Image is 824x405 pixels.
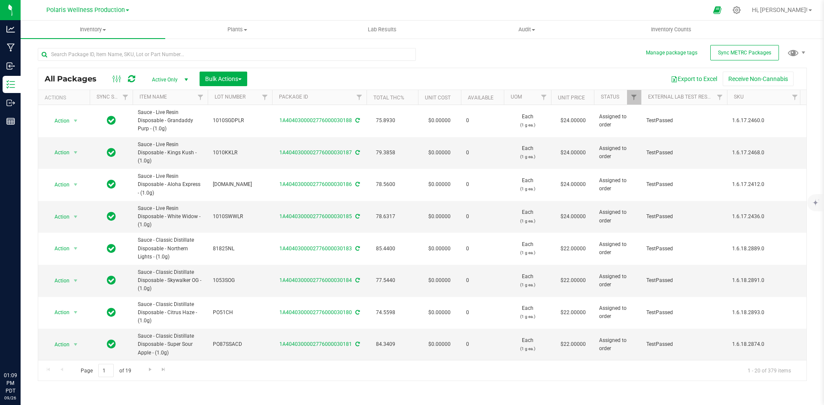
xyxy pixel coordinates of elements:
span: Polaris Wellness Production [46,6,125,14]
p: (1 g ea.) [509,217,546,225]
span: Open Ecommerce Menu [708,2,727,18]
span: 1010KKLR [213,149,267,157]
p: (1 g ea.) [509,249,546,257]
td: $0.00000 [418,201,461,233]
div: Manage settings [731,6,742,14]
td: $0.00000 [418,137,461,169]
span: Plants [166,26,309,33]
span: Action [47,211,70,223]
span: $22.00000 [556,274,590,287]
span: Each [509,336,546,353]
td: $0.00000 [418,233,461,265]
span: Sauce - Live Resin Disposable - Kings Kush - (1.0g) [138,141,203,165]
span: 1010SWWLR [213,213,267,221]
iframe: Resource center [9,336,34,362]
p: (1 g ea.) [509,345,546,353]
span: [DOMAIN_NAME] [213,180,267,189]
span: 1.6.17.2436.0 [732,213,797,221]
a: Inventory [21,21,165,39]
span: Sauce - Classic Distillate Disposable - Northern Lights - (1.0g) [138,236,203,261]
span: Sync from Compliance System [354,309,360,315]
p: (1 g ea.) [509,312,546,321]
span: 81825NL [213,245,267,253]
span: TestPassed [646,180,722,189]
span: Sync from Compliance System [354,341,360,347]
a: Plants [165,21,310,39]
span: TestPassed [646,245,722,253]
span: Each [509,113,546,129]
span: Sync from Compliance System [354,246,360,252]
a: Filter [194,90,208,105]
span: TestPassed [646,117,722,125]
span: select [70,275,81,287]
span: Inventory Counts [639,26,703,33]
span: TestPassed [646,213,722,221]
a: External Lab Test Result [648,94,715,100]
span: Sauce - Classic Distillate Disposable - Citrus Haze - (1.0g) [138,300,203,325]
span: 0 [466,276,499,285]
a: 1A4040300002776000030180 [279,309,352,315]
span: Assigned to order [599,208,636,225]
span: In Sync [107,306,116,318]
span: Sync from Compliance System [354,150,360,156]
a: Unit Cost [425,95,451,101]
input: Search Package ID, Item Name, SKU, Lot or Part Number... [38,48,416,61]
span: 1010SGDPLR [213,117,267,125]
a: Filter [258,90,272,105]
p: (1 g ea.) [509,281,546,289]
span: Action [47,115,70,127]
span: 84.3409 [372,338,400,351]
span: select [70,179,81,191]
span: Assigned to order [599,113,636,129]
span: 0 [466,180,499,189]
span: Assigned to order [599,304,636,321]
a: Go to the last page [158,364,170,375]
a: Lot Number [215,94,245,100]
span: TestPassed [646,309,722,317]
button: Export to Excel [665,72,723,86]
span: 1.6.18.2893.0 [732,309,797,317]
span: 75.8930 [372,114,400,127]
span: Sync from Compliance System [354,117,360,123]
span: select [70,306,81,318]
inline-svg: Reports [6,117,15,126]
a: 1A4040300002776000030184 [279,277,352,283]
a: Total THC% [373,95,404,101]
span: $24.00000 [556,178,590,191]
a: 1A4040300002776000030188 [279,117,352,123]
span: Action [47,306,70,318]
span: Each [509,177,546,193]
a: Filter [352,90,367,105]
span: 78.5600 [372,178,400,191]
span: 0 [466,309,499,317]
td: $0.00000 [418,169,461,201]
span: Action [47,275,70,287]
span: Sync from Compliance System [354,181,360,187]
a: Inventory Counts [599,21,744,39]
span: Assigned to order [599,177,636,193]
a: Audit [454,21,599,39]
span: Sauce - Live Resin Disposable - Grandaddy Purp - (1.0g) [138,108,203,133]
span: In Sync [107,274,116,286]
span: 1.6.17.2468.0 [732,149,797,157]
span: Action [47,339,70,351]
inline-svg: Outbound [6,99,15,107]
span: Sync METRC Packages [718,50,771,56]
span: Inventory [21,26,165,33]
td: $0.00000 [418,329,461,361]
span: Each [509,273,546,289]
td: $0.00000 [418,105,461,137]
button: Receive Non-Cannabis [723,72,794,86]
span: PO51CH [213,309,267,317]
a: Package ID [279,94,308,100]
span: select [70,115,81,127]
button: Sync METRC Packages [710,45,779,60]
inline-svg: Inbound [6,62,15,70]
span: Sync from Compliance System [354,277,360,283]
iframe: Resource center unread badge [25,335,36,345]
span: 1.6.18.2874.0 [732,340,797,348]
td: $0.00000 [418,265,461,297]
inline-svg: Manufacturing [6,43,15,52]
span: 78.6317 [372,210,400,223]
p: 09/26 [4,395,17,401]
